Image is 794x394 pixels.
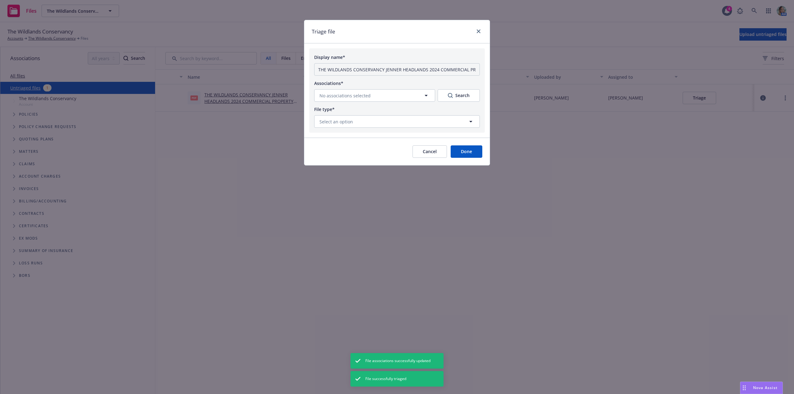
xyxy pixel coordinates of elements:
span: Select an option [319,118,353,125]
input: Add display name here... [314,63,480,76]
button: No associations selected [314,89,435,102]
span: No associations selected [319,92,371,99]
button: SearchSearch [438,89,480,102]
svg: Search [448,93,453,98]
a: close [475,28,482,35]
span: File associations successfully updated [365,358,430,364]
span: Nova Assist [753,385,778,390]
button: Nova Assist [740,382,783,394]
span: Associations* [314,80,343,86]
span: File successfully triaged [365,376,406,382]
span: File type* [314,106,335,112]
button: Cancel [413,145,447,158]
button: Select an option [314,115,480,128]
div: Search [448,92,470,99]
h1: Triage file [312,28,335,36]
button: Done [451,145,482,158]
span: Display name* [314,54,345,60]
div: Drag to move [740,382,748,394]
